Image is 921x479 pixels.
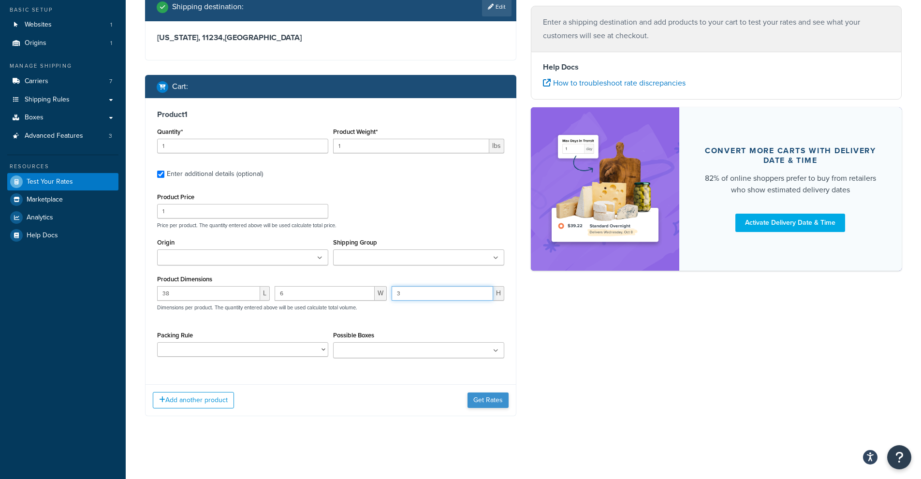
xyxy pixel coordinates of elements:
div: 82% of online shoppers prefer to buy from retailers who show estimated delivery dates [702,173,879,196]
a: Origins1 [7,34,118,52]
a: Analytics [7,209,118,226]
a: Advanced Features3 [7,127,118,145]
button: Open Resource Center [887,445,911,469]
a: Test Your Rates [7,173,118,190]
label: Product Dimensions [157,276,212,283]
span: 7 [109,77,112,86]
p: Enter a shipping destination and add products to your cart to test your rates and see what your c... [543,15,890,43]
input: Enter additional details (optional) [157,171,164,178]
span: Advanced Features [25,132,83,140]
span: Websites [25,21,52,29]
img: feature-image-ddt-36eae7f7280da8017bfb280eaccd9c446f90b1fe08728e4019434db127062ab4.png [545,122,665,256]
span: Boxes [25,114,44,122]
li: Websites [7,16,118,34]
span: W [375,286,387,301]
span: Test Your Rates [27,178,73,186]
a: Carriers7 [7,73,118,90]
button: Get Rates [468,392,509,408]
a: Activate Delivery Date & Time [735,214,845,232]
span: Shipping Rules [25,96,70,104]
div: Manage Shipping [7,62,118,70]
span: Analytics [27,214,53,222]
div: Resources [7,162,118,171]
a: Websites1 [7,16,118,34]
input: 0.00 [333,139,489,153]
a: Boxes [7,109,118,127]
label: Quantity* [157,128,183,135]
li: Origins [7,34,118,52]
label: Product Weight* [333,128,378,135]
a: Shipping Rules [7,91,118,109]
div: Convert more carts with delivery date & time [702,146,879,165]
div: Enter additional details (optional) [167,167,263,181]
span: Carriers [25,77,48,86]
h2: Shipping destination : [172,2,244,11]
a: Help Docs [7,227,118,244]
p: Price per product. The quantity entered above will be used calculate total price. [155,222,507,229]
span: H [493,286,504,301]
h2: Cart : [172,82,188,91]
h4: Help Docs [543,61,890,73]
a: Marketplace [7,191,118,208]
span: L [260,286,270,301]
span: lbs [489,139,504,153]
label: Shipping Group [333,239,377,246]
label: Possible Boxes [333,332,374,339]
h3: [US_STATE], 11234 , [GEOGRAPHIC_DATA] [157,33,504,43]
li: Carriers [7,73,118,90]
span: Help Docs [27,232,58,240]
li: Advanced Features [7,127,118,145]
span: 1 [110,39,112,47]
h3: Product 1 [157,110,504,119]
span: 1 [110,21,112,29]
span: 3 [109,132,112,140]
button: Add another product [153,392,234,408]
span: Marketplace [27,196,63,204]
a: How to troubleshoot rate discrepancies [543,77,686,88]
label: Origin [157,239,175,246]
label: Packing Rule [157,332,193,339]
input: 0.0 [157,139,328,153]
span: Origins [25,39,46,47]
label: Product Price [157,193,194,201]
div: Basic Setup [7,6,118,14]
p: Dimensions per product. The quantity entered above will be used calculate total volume. [155,304,357,311]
